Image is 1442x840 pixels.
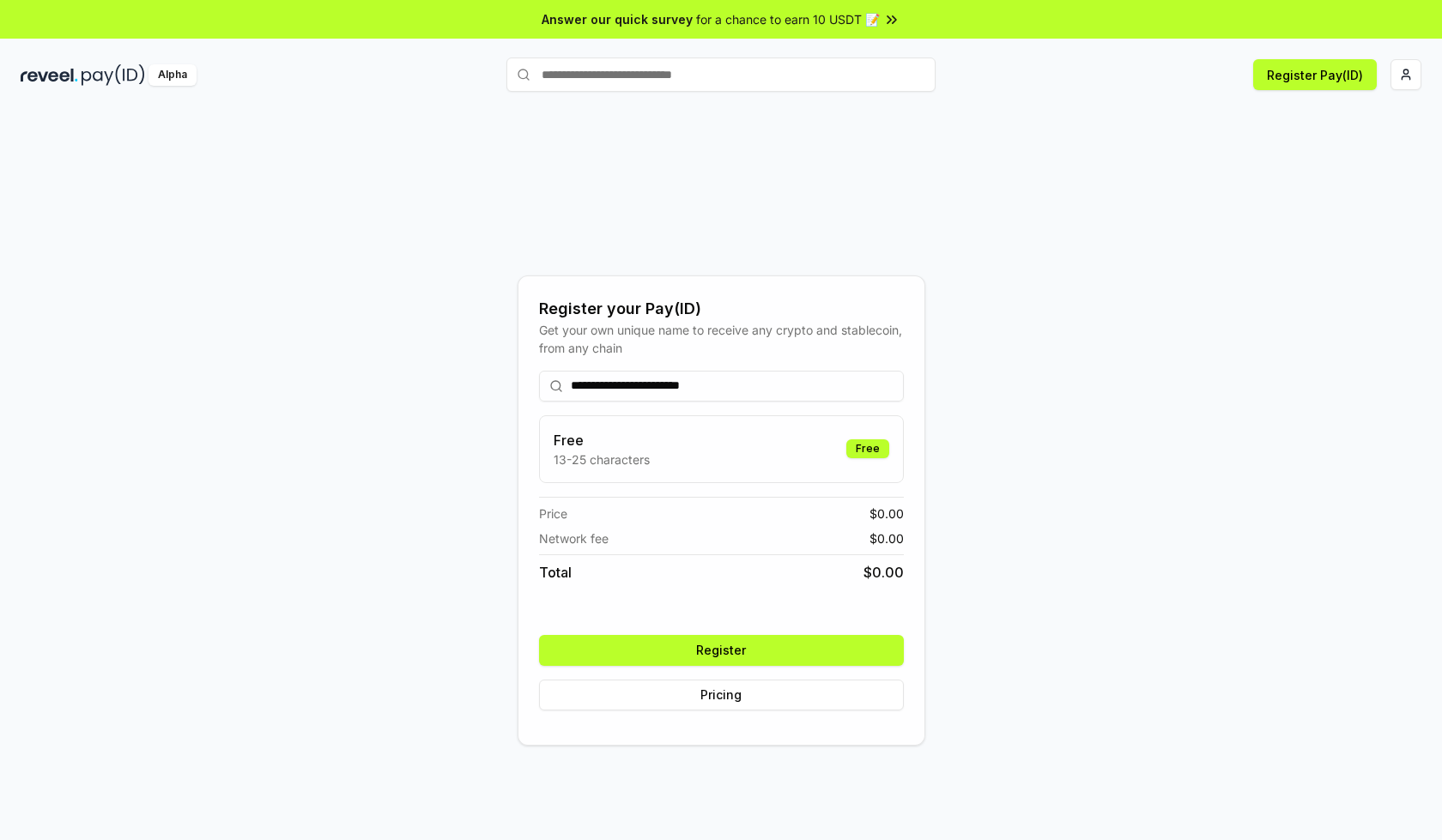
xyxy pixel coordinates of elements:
span: $ 0.00 [869,529,904,547]
span: $ 0.00 [869,505,904,523]
img: pay_id [82,64,145,86]
p: 13-25 characters [554,450,650,468]
button: Register [539,635,904,666]
h3: Free [554,430,650,450]
div: Alpha [148,64,197,86]
div: Register your Pay(ID) [539,297,904,321]
div: Free [846,439,889,458]
span: Answer our quick survey [542,10,693,28]
div: Get your own unique name to receive any crypto and stablecoin, from any chain [539,321,904,357]
img: reveel_dark [21,64,78,86]
span: for a chance to earn 10 USDT 📝 [696,10,880,28]
span: Price [539,505,567,523]
span: Total [539,562,572,583]
span: $ 0.00 [863,562,904,583]
button: Register Pay(ID) [1253,59,1377,90]
button: Pricing [539,680,904,710]
span: Network fee [539,529,609,547]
